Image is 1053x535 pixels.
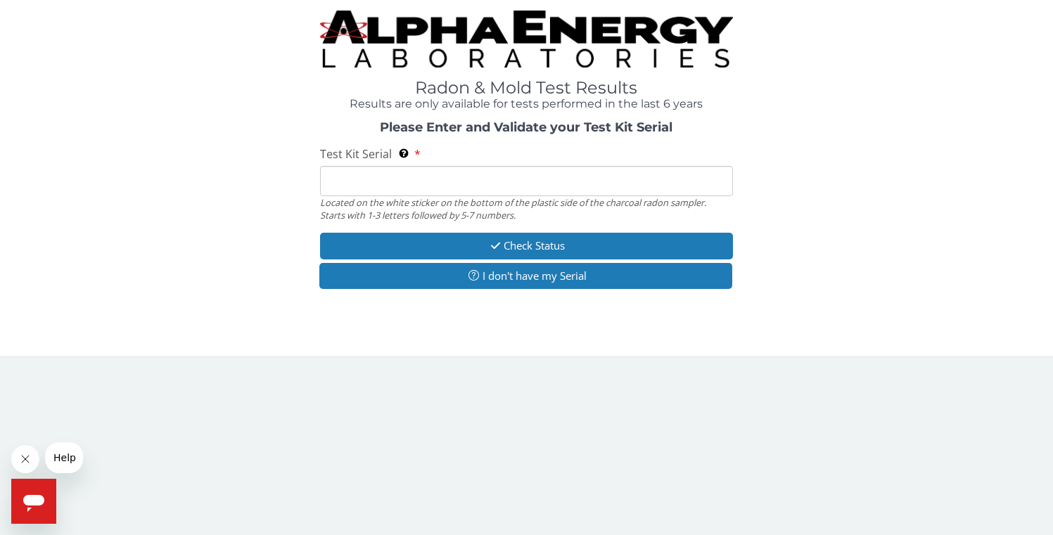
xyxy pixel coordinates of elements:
[11,479,56,524] iframe: Button to launch messaging window
[45,442,83,473] iframe: Message from company
[320,79,733,97] h1: Radon & Mold Test Results
[320,196,733,222] div: Located on the white sticker on the bottom of the plastic side of the charcoal radon sampler. Sta...
[380,120,672,135] strong: Please Enter and Validate your Test Kit Serial
[320,11,733,67] img: TightCrop.jpg
[11,445,39,473] iframe: Close message
[320,98,733,110] h4: Results are only available for tests performed in the last 6 years
[320,146,392,162] span: Test Kit Serial
[319,263,732,289] button: I don't have my Serial
[320,233,733,259] button: Check Status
